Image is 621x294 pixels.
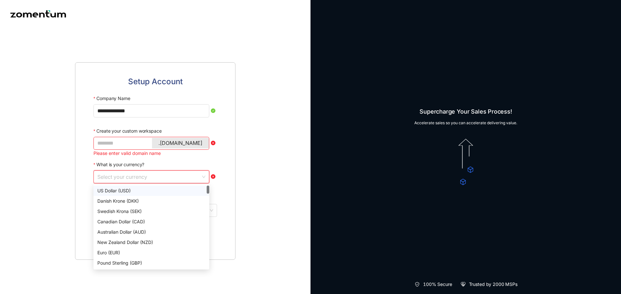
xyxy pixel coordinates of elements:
div: Euro (EUR) [93,248,209,258]
div: Australian Dollar (AUD) [97,228,205,236]
span: Setup Account [128,76,183,88]
div: Euro (EUR) [97,249,205,256]
div: Pound Sterling (GBP) [97,259,205,267]
div: New Zealand Dollar (NZD) [93,237,209,248]
div: Australian Dollar (AUD) [93,227,209,237]
div: Canadian Dollar (CAD) [93,217,209,227]
span: Trusted by 2000 MSPs [469,281,517,288]
div: Swedish Krona (SEK) [97,208,205,215]
div: Danish Krone (DKK) [97,198,205,205]
div: New Zealand Dollar (NZD) [97,239,205,246]
div: Select your currency [93,183,217,190]
input: Create your custom workspace [97,139,204,147]
div: US Dollar (USD) [93,186,209,196]
img: Zomentum logo [10,10,66,17]
label: Create your custom workspace [93,125,161,137]
div: Swedish Krona (SEK) [93,206,209,217]
div: .[DOMAIN_NAME] [152,138,209,148]
div: Canadian Dollar (CAD) [97,218,205,225]
label: Company Name [93,93,130,104]
label: What is your currency? [93,159,144,170]
div: US Dollar (USD) [97,187,205,194]
span: 100% Secure [423,281,452,288]
div: Pound Sterling (GBP) [93,258,209,268]
div: Danish Krone (DKK) [93,196,209,206]
span: Accelerate sales so you can accelerate delivering value. [414,120,517,126]
div: Please enter valid domain name [93,150,217,157]
span: Supercharge Your Sales Process! [414,107,517,116]
input: Company Name [93,104,209,117]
